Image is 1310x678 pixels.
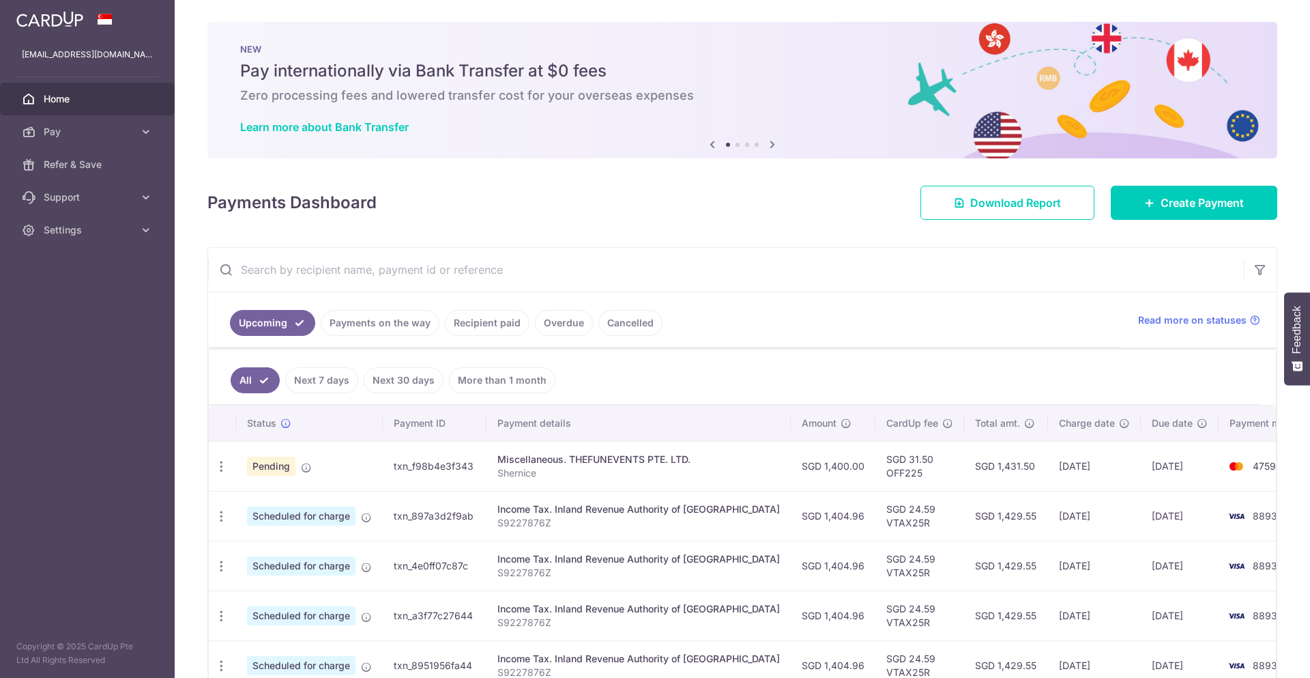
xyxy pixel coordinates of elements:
span: Scheduled for charge [247,556,355,576]
td: [DATE] [1048,591,1141,640]
td: [DATE] [1048,491,1141,541]
td: SGD 1,431.50 [964,441,1048,491]
h4: Payments Dashboard [207,190,377,215]
td: SGD 1,429.55 [964,491,1048,541]
span: 8893 [1253,560,1277,571]
td: [DATE] [1141,491,1219,541]
a: All [231,367,280,393]
p: NEW [240,44,1244,55]
a: Next 30 days [364,367,443,393]
span: Pay [44,125,134,139]
td: txn_897a3d2f9ab [383,491,486,541]
a: Read more on statuses [1138,313,1260,327]
a: Learn more about Bank Transfer [240,120,409,134]
td: SGD 24.59 VTAX25R [875,591,964,640]
td: [DATE] [1141,541,1219,591]
td: SGD 1,404.96 [791,541,875,591]
a: Overdue [535,310,593,336]
img: Bank Card [1223,608,1250,624]
div: Income Tax. Inland Revenue Authority of [GEOGRAPHIC_DATA] [497,652,780,666]
p: S9227876Z [497,566,780,580]
th: Payment details [486,406,791,441]
td: [DATE] [1141,441,1219,491]
td: SGD 24.59 VTAX25R [875,491,964,541]
td: SGD 31.50 OFF225 [875,441,964,491]
span: Scheduled for charge [247,656,355,675]
img: Bank transfer banner [207,22,1277,158]
a: Cancelled [598,310,663,336]
img: Bank Card [1223,458,1250,475]
h6: Zero processing fees and lowered transfer cost for your overseas expenses [240,87,1244,104]
td: SGD 1,429.55 [964,591,1048,640]
td: [DATE] [1048,441,1141,491]
p: S9227876Z [497,516,780,530]
p: S9227876Z [497,616,780,630]
span: Scheduled for charge [247,507,355,526]
span: Amount [802,416,836,430]
td: SGD 1,429.55 [964,541,1048,591]
button: Feedback - Show survey [1284,292,1310,385]
div: Income Tax. Inland Revenue Authority of [GEOGRAPHIC_DATA] [497,552,780,566]
a: Download Report [920,186,1094,220]
img: CardUp [16,11,83,27]
td: SGD 24.59 VTAX25R [875,541,964,591]
span: Status [247,416,276,430]
span: Settings [44,223,134,237]
span: CardUp fee [886,416,938,430]
span: Feedback [1291,306,1303,354]
div: Income Tax. Inland Revenue Authority of [GEOGRAPHIC_DATA] [497,503,780,516]
span: 8893 [1253,510,1277,522]
span: Create Payment [1161,195,1244,211]
th: Payment ID [383,406,486,441]
span: 8893 [1253,660,1277,671]
td: txn_a3f77c27644 [383,591,486,640]
input: Search by recipient name, payment id or reference [208,248,1244,292]
span: Charge date [1059,416,1115,430]
span: Total amt. [975,416,1020,430]
span: Refer & Save [44,158,134,171]
div: Income Tax. Inland Revenue Authority of [GEOGRAPHIC_DATA] [497,602,780,616]
td: [DATE] [1048,541,1141,591]
span: Pending [247,457,295,476]
td: SGD 1,404.96 [791,491,875,541]
td: SGD 1,400.00 [791,441,875,491]
span: Scheduled for charge [247,606,355,625]
a: Recipient paid [445,310,529,336]
p: [EMAIL_ADDRESS][DOMAIN_NAME] [22,48,153,61]
td: SGD 1,404.96 [791,591,875,640]
td: [DATE] [1141,591,1219,640]
div: Miscellaneous. THEFUNEVENTS PTE. LTD. [497,453,780,466]
a: Create Payment [1111,186,1277,220]
span: 4759 [1253,460,1276,472]
a: Next 7 days [285,367,358,393]
td: txn_f98b4e3f343 [383,441,486,491]
a: Payments on the way [321,310,439,336]
span: Download Report [970,195,1061,211]
img: Bank Card [1223,508,1250,524]
a: Upcoming [230,310,315,336]
a: More than 1 month [449,367,555,393]
span: Read more on statuses [1138,313,1247,327]
img: Bank Card [1223,558,1250,574]
h5: Pay internationally via Bank Transfer at $0 fees [240,60,1244,82]
span: 8893 [1253,610,1277,621]
td: txn_4e0ff07c87c [383,541,486,591]
span: Home [44,92,134,106]
img: Bank Card [1223,658,1250,674]
p: Shernice [497,466,780,480]
span: Due date [1152,416,1193,430]
span: Support [44,190,134,204]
